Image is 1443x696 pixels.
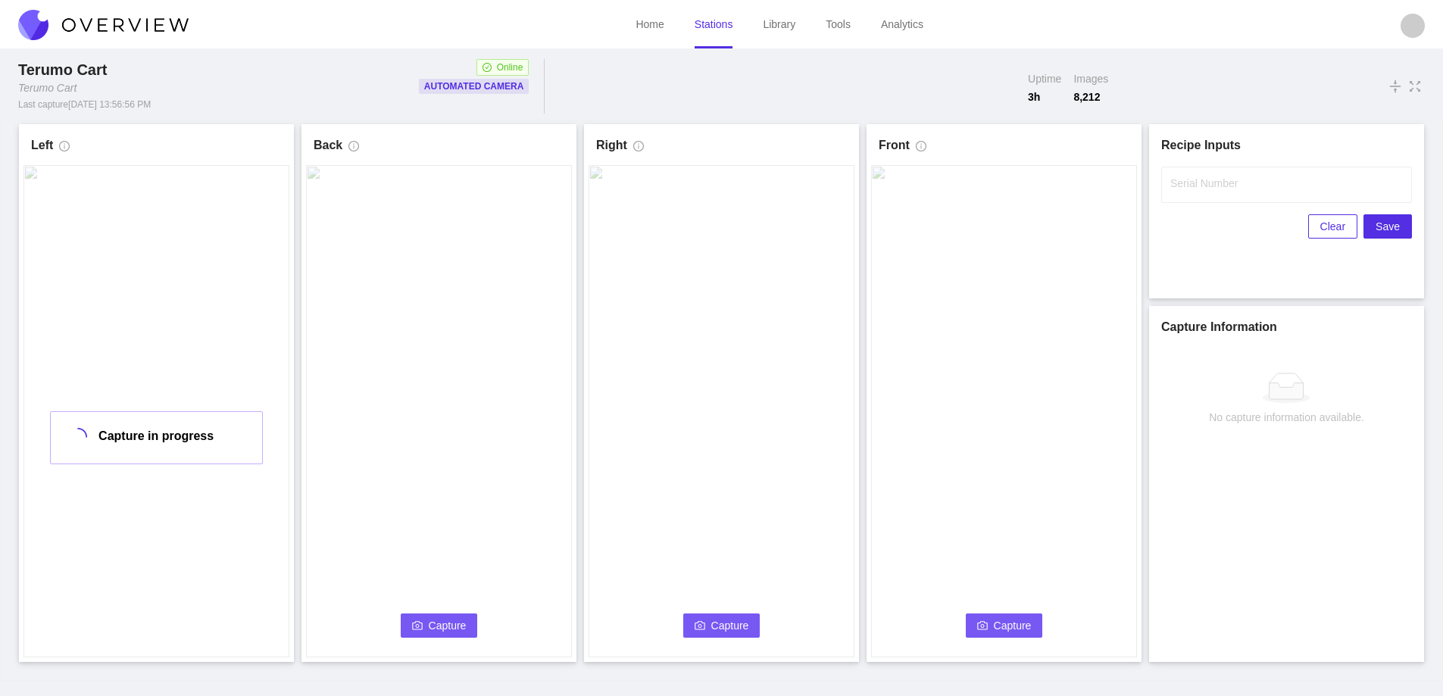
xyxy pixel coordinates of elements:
h1: Back [314,136,342,154]
span: info-circle [916,141,926,158]
span: vertical-align-middle [1388,77,1402,95]
span: fullscreen [1408,78,1422,95]
span: info-circle [348,141,359,158]
a: Tools [826,18,851,30]
a: Stations [695,18,733,30]
button: Clear [1308,214,1357,239]
span: Clear [1320,218,1345,235]
a: Analytics [881,18,923,30]
span: 3 h [1028,89,1061,105]
button: cameraCapture [966,613,1043,638]
span: camera [695,620,705,632]
label: Serial Number [1170,176,1238,191]
span: info-circle [633,141,644,158]
h1: Recipe Inputs [1161,136,1412,154]
span: Save [1376,218,1400,235]
button: Save [1363,214,1412,239]
span: Capture [429,617,467,634]
div: Terumo Cart [18,59,113,80]
span: Images [1073,71,1108,86]
h1: Right [596,136,627,154]
span: check-circle [483,63,492,72]
span: loading [67,426,89,448]
span: Online [497,60,523,75]
a: Library [763,18,795,30]
span: camera [977,620,988,632]
span: info-circle [59,141,70,158]
span: Capture in progress [98,429,214,442]
span: Capture [711,617,749,634]
button: cameraCapture [401,613,478,638]
span: Uptime [1028,71,1061,86]
p: Automated Camera [424,79,524,94]
div: No capture information available. [1209,409,1364,426]
a: Home [636,18,664,30]
h1: Left [31,136,53,154]
span: camera [412,620,423,632]
div: Terumo Cart [18,80,77,95]
h1: Front [879,136,910,154]
button: cameraCapture [683,613,761,638]
h1: Capture Information [1161,318,1412,336]
span: 8,212 [1073,89,1108,105]
span: Terumo Cart [18,61,107,78]
span: Capture [994,617,1032,634]
div: Last capture [DATE] 13:56:56 PM [18,98,151,111]
img: Overview [18,10,189,40]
